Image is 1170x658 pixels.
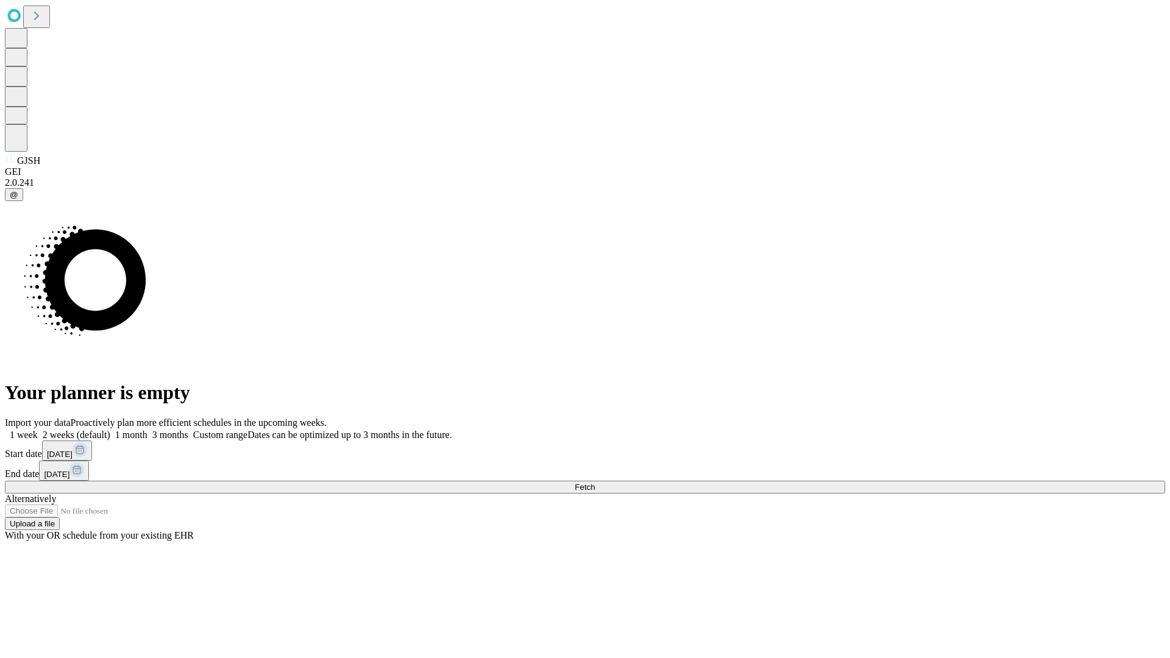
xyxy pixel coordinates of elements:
button: Fetch [5,481,1165,493]
span: GJSH [17,155,40,166]
button: Upload a file [5,517,60,530]
span: Alternatively [5,493,56,504]
span: [DATE] [47,450,73,459]
span: 2 weeks (default) [43,430,110,440]
h1: Your planner is empty [5,381,1165,404]
button: [DATE] [39,461,89,481]
div: End date [5,461,1165,481]
span: Dates can be optimized up to 3 months in the future. [247,430,452,440]
span: 3 months [152,430,188,440]
button: [DATE] [42,440,92,461]
button: @ [5,188,23,201]
span: 1 month [115,430,147,440]
span: Import your data [5,417,71,428]
span: Fetch [575,483,595,492]
div: GEI [5,166,1165,177]
div: 2.0.241 [5,177,1165,188]
span: [DATE] [44,470,69,479]
span: Proactively plan more efficient schedules in the upcoming weeks. [71,417,327,428]
span: 1 week [10,430,38,440]
div: Start date [5,440,1165,461]
span: Custom range [193,430,247,440]
span: With your OR schedule from your existing EHR [5,530,194,540]
span: @ [10,190,18,199]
